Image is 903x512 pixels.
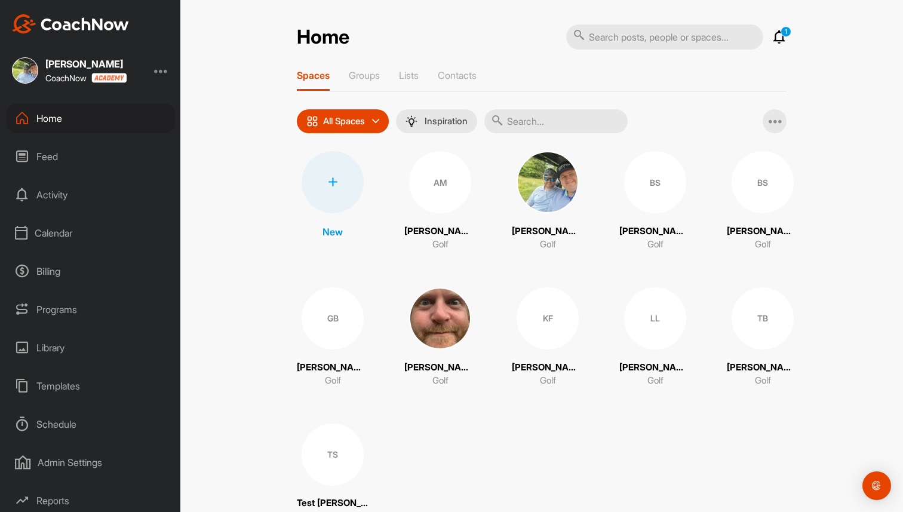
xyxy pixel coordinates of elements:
img: square_60f0c87aa5657eed2d697613c659ab83.jpg [517,151,579,213]
a: GB[PERSON_NAME]Golf [297,287,368,388]
p: Golf [540,374,556,388]
p: [PERSON_NAME] [727,225,798,238]
div: AM [409,151,471,213]
div: [PERSON_NAME] [45,59,127,69]
div: Home [7,103,175,133]
p: 1 [781,26,791,37]
p: [PERSON_NAME] [297,361,368,375]
input: Search posts, people or spaces... [566,24,763,50]
p: [PERSON_NAME] [619,225,691,238]
p: Lists [399,69,419,81]
p: Groups [349,69,380,81]
p: [PERSON_NAME] [512,361,583,375]
p: Golf [647,374,664,388]
a: [PERSON_NAME]Golf [404,287,476,388]
img: CoachNow [12,14,129,33]
input: Search... [484,109,628,133]
p: Spaces [297,69,330,81]
a: KF[PERSON_NAME]Golf [512,287,583,388]
a: BS[PERSON_NAME]Golf [727,151,798,252]
div: TS [302,424,364,486]
p: Golf [325,374,341,388]
p: Golf [647,238,664,252]
p: [PERSON_NAME] [404,361,476,375]
a: TB[PERSON_NAME]Golf [727,287,798,388]
p: Inspiration [425,116,468,126]
p: [PERSON_NAME] [404,225,476,238]
div: GB [302,287,364,349]
div: BS [732,151,794,213]
div: Billing [7,256,175,286]
div: Admin Settings [7,447,175,477]
a: BS[PERSON_NAME]Golf [619,151,691,252]
p: Golf [432,374,449,388]
img: icon [306,115,318,127]
p: [PERSON_NAME] [727,361,798,375]
img: CoachNow acadmey [91,73,127,83]
p: All Spaces [323,116,365,126]
p: Golf [540,238,556,252]
div: Schedule [7,409,175,439]
img: square_8359caba4869851b37ab0d4fc42f6cc0.jpg [409,287,471,349]
img: square_60f0c87aa5657eed2d697613c659ab83.jpg [12,57,38,84]
p: [PERSON_NAME] [512,225,583,238]
div: Programs [7,295,175,324]
h2: Home [297,26,349,49]
a: AM[PERSON_NAME]Golf [404,151,476,252]
div: Calendar [7,218,175,248]
p: New [322,225,343,239]
div: TB [732,287,794,349]
div: LL [624,287,686,349]
div: Library [7,333,175,363]
div: BS [624,151,686,213]
p: Contacts [438,69,477,81]
p: Test [PERSON_NAME] [297,496,368,510]
a: LL[PERSON_NAME]Golf [619,287,691,388]
p: Golf [432,238,449,252]
p: [PERSON_NAME] [619,361,691,375]
p: Golf [755,238,771,252]
div: Templates [7,371,175,401]
img: menuIcon [406,115,417,127]
a: [PERSON_NAME]Golf [512,151,583,252]
p: Golf [755,374,771,388]
div: KF [517,287,579,349]
div: Activity [7,180,175,210]
div: CoachNow [45,73,127,83]
div: Open Intercom Messenger [862,471,891,500]
div: Feed [7,142,175,171]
